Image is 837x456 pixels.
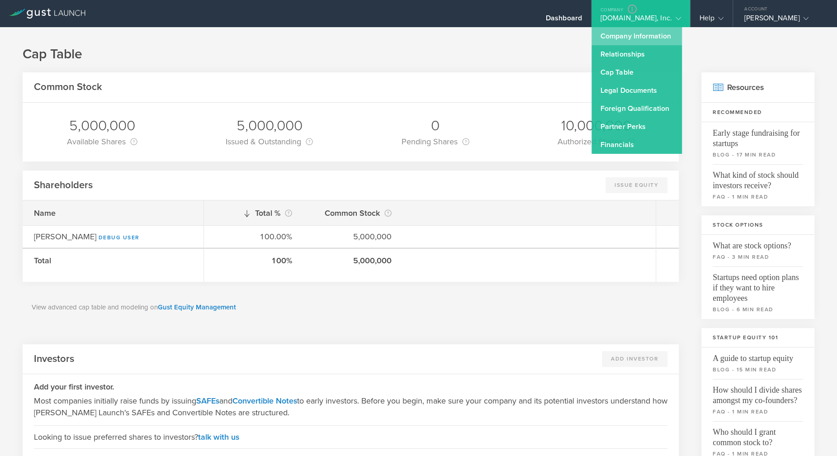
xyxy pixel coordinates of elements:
a: Startups need option plans if they want to hire employeesblog - 6 min read [701,266,814,319]
div: 0 [402,116,469,135]
div: Name [34,207,192,219]
h2: Common Stock [34,81,102,94]
h2: Resources [701,72,814,103]
div: Dashboard [546,14,582,27]
span: Early stage fundraising for startups [713,122,803,149]
a: A guide to startup equityblog - 15 min read [701,347,814,379]
div: Total [34,255,192,266]
div: [PERSON_NAME] [34,231,192,242]
div: 5,000,000 [315,231,392,242]
a: Convertible Notes [232,396,297,406]
h3: Add your first investor. [34,381,667,393]
a: Debug User [99,234,140,241]
span: How should I divide shares amongst my co-founders? [713,379,803,406]
small: blog - 15 min read [713,366,803,374]
a: SAFEs [196,396,219,406]
span: What kind of stock should investors receive? [713,164,803,191]
small: faq - 3 min read [713,253,803,261]
h3: Recommended [701,103,814,122]
div: 5,000,000 [67,116,137,135]
div: 5,000,000 [315,255,392,266]
div: [PERSON_NAME] [744,14,821,27]
span: Looking to issue preferred shares to investors? [34,425,667,448]
div: 5,000,000 [226,116,313,135]
div: Issued & Outstanding [226,135,313,148]
div: 100.00% [215,231,292,242]
a: Gust Equity Management [158,303,236,311]
div: 10,000,000 [558,116,634,135]
h1: Cap Table [23,45,814,63]
div: Total % [215,207,292,219]
h2: Investors [34,352,74,366]
small: blog - 17 min read [713,151,803,159]
span: Startups need option plans if they want to hire employees [713,266,803,304]
span: Who should I grant common stock to? [713,421,803,448]
a: What kind of stock should investors receive?faq - 1 min read [701,164,814,206]
a: How should I divide shares amongst my co-founders?faq - 1 min read [701,379,814,421]
h2: Shareholders [34,179,93,192]
div: Help [700,14,724,27]
div: Authorized Shares [558,135,634,148]
div: [DOMAIN_NAME], Inc. [601,14,681,27]
div: Common Stock [315,207,392,219]
h3: Stock Options [701,215,814,235]
a: talk with us [198,432,239,442]
span: A guide to startup equity [713,347,803,364]
span: What are stock options? [713,235,803,251]
div: Available Shares [67,135,137,148]
small: blog - 6 min read [713,305,803,313]
small: faq - 1 min read [713,408,803,416]
p: View advanced cap table and modeling on [32,302,670,313]
div: Pending Shares [402,135,469,148]
div: 100% [215,255,292,266]
h3: Startup Equity 101 [701,328,814,347]
small: faq - 1 min read [713,193,803,201]
p: Most companies initially raise funds by issuing and to early investors. Before you begin, make su... [34,395,667,418]
a: Early stage fundraising for startupsblog - 17 min read [701,122,814,164]
a: What are stock options?faq - 3 min read [701,235,814,266]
